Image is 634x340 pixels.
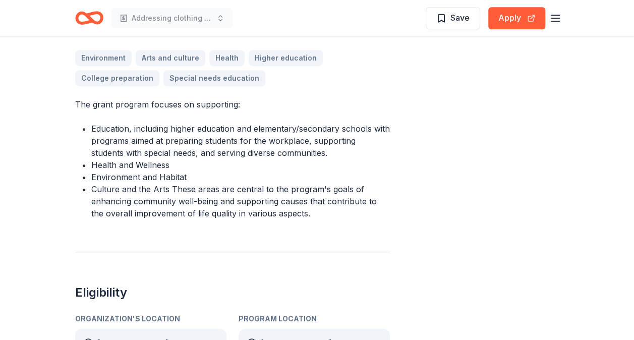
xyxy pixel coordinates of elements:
span: Save [450,11,470,24]
p: The grant program focuses on supporting: [75,98,390,110]
li: Health and Wellness [91,159,390,171]
li: Education, including higher education and elementary/secondary schools with programs aimed at pre... [91,123,390,159]
h2: Eligibility [75,285,390,301]
span: Addressing clothing insecurity [132,12,212,24]
li: Environment and Habitat [91,171,390,183]
button: Save [426,7,480,29]
button: Addressing clothing insecurity [111,8,233,28]
div: Program Location [239,313,390,325]
a: Home [75,6,103,30]
li: Culture and the Arts These areas are central to the program's goals of enhancing community well-b... [91,183,390,219]
div: Organization's Location [75,313,226,325]
button: Apply [488,7,545,29]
